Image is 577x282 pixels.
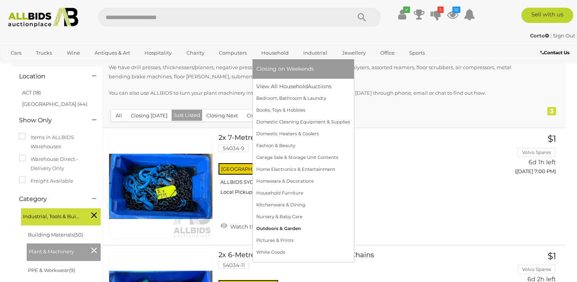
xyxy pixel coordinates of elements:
strong: Corto [530,32,549,39]
a: Contact Us [540,49,571,57]
i: 5 [437,6,444,13]
a: ACT (18) [22,89,41,96]
span: | [550,32,552,39]
a: Trucks [31,47,57,59]
i: ✔ [403,6,410,13]
a: Wine [62,47,85,59]
a: Corto [530,32,550,39]
a: [GEOGRAPHIC_DATA] [6,59,70,72]
label: Warehouse Direct - Delivery Only [19,155,95,173]
a: ✔ [397,8,408,21]
a: Sports [404,47,430,59]
span: Plant & Machinery [29,245,86,256]
a: Watch this item [219,220,275,232]
a: Sign Out [553,32,575,39]
button: All [111,110,127,122]
a: 2x 7-Metre Heavy Duty Lifting Chains 54034-9 [GEOGRAPHIC_DATA] Taren Point ALLBIDS SYDNEY Warehou... [224,134,483,201]
a: 5 [430,8,442,21]
h4: Category [19,196,80,203]
button: Closing Next [202,110,243,122]
p: You can also use ALLBIDS to turn your plant machinery into cash - but minus the hassle. Contact u... [109,89,516,97]
a: Building Materials(50) [28,232,83,238]
a: Charity [181,47,209,59]
a: Antiques & Art [90,47,135,59]
span: (9) [69,267,75,273]
button: Closing [DATE] [126,110,172,122]
h4: Show Only [19,117,80,124]
h4: Location [19,73,80,80]
label: Freight Available [19,177,73,185]
a: PPE & Workwear(9) [28,267,75,273]
p: We have drill presses, thicknessers/planers, negative pressure air units, meat packagers, engine ... [109,63,516,81]
a: Industrial [298,47,332,59]
img: Allbids.com.au [4,8,82,28]
a: Office [375,47,400,59]
button: Just Listed [172,110,202,121]
span: Watch this item [228,223,273,230]
b: Contact Us [540,50,569,55]
a: 10 [447,8,458,21]
button: Closed [242,110,268,122]
span: Industrial, Tools & Building Supplies [23,210,80,221]
i: 10 [452,6,460,13]
a: Household [256,47,294,59]
a: Sell with us [521,8,573,23]
button: Search [343,8,381,27]
a: Jewellery [337,47,371,59]
a: Cars [6,47,26,59]
a: [GEOGRAPHIC_DATA] (44) [22,101,87,107]
span: $1 [548,251,556,261]
label: Items in ALLBIDS Warehouses [19,133,95,151]
a: $1 Volvo Spares 6d 1h left ([DATE] 7:00 PM) [494,134,558,179]
span: $1 [548,133,556,144]
span: (50) [74,232,83,238]
a: Hospitality [140,47,177,59]
a: Computers [214,47,252,59]
div: 3 [547,107,556,115]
